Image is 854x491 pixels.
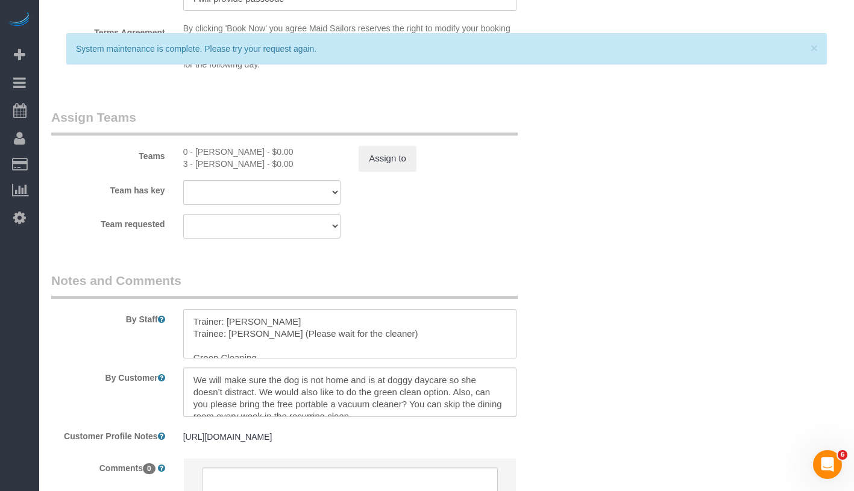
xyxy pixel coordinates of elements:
[811,41,818,55] span: ×
[42,309,174,325] label: By Staff
[42,146,174,162] label: Teams
[42,458,174,474] label: Comments
[183,146,341,158] div: 0 hours x $0.00/hour
[42,214,174,230] label: Team requested
[183,431,516,443] pre: [URL][DOMAIN_NAME]
[42,426,174,442] label: Customer Profile Notes
[359,146,416,171] button: Assign to
[143,463,155,474] span: 0
[76,43,805,55] p: System maintenance is complete. Please try your request again.
[813,450,842,479] iframe: Intercom live chat
[42,180,174,196] label: Team has key
[42,22,174,39] label: Terms Agreement
[7,12,31,29] img: Automaid Logo
[42,367,174,384] label: By Customer
[51,108,518,136] legend: Assign Teams
[811,42,818,54] button: Close
[183,22,516,70] p: By clicking 'Book Now' you agree Maid Sailors reserves the right to modify your booking to includ...
[838,450,847,460] span: 6
[183,158,341,170] div: 0 hours x $19.00/hour
[51,272,518,299] legend: Notes and Comments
